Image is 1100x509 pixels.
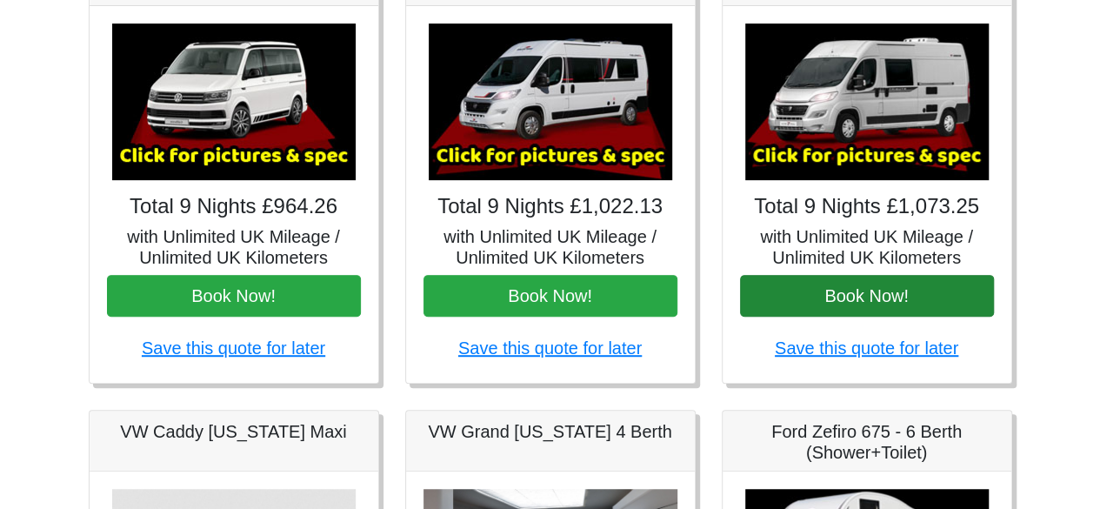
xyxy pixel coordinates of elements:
[107,194,361,219] h4: Total 9 Nights £964.26
[423,421,677,442] h5: VW Grand [US_STATE] 4 Berth
[740,275,994,317] button: Book Now!
[740,194,994,219] h4: Total 9 Nights £1,073.25
[745,23,989,180] img: Auto-Trail Expedition 67 - 4 Berth (Shower+Toilet)
[107,226,361,268] h5: with Unlimited UK Mileage / Unlimited UK Kilometers
[423,194,677,219] h4: Total 9 Nights £1,022.13
[740,421,994,463] h5: Ford Zefiro 675 - 6 Berth (Shower+Toilet)
[423,275,677,317] button: Book Now!
[429,23,672,180] img: Auto-Trail Expedition 66 - 2 Berth (Shower+Toilet)
[775,338,958,358] a: Save this quote for later
[107,275,361,317] button: Book Now!
[740,226,994,268] h5: with Unlimited UK Mileage / Unlimited UK Kilometers
[112,23,356,180] img: VW California Ocean T6.1 (Auto, Awning)
[458,338,642,358] a: Save this quote for later
[107,421,361,442] h5: VW Caddy [US_STATE] Maxi
[142,338,325,358] a: Save this quote for later
[423,226,677,268] h5: with Unlimited UK Mileage / Unlimited UK Kilometers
